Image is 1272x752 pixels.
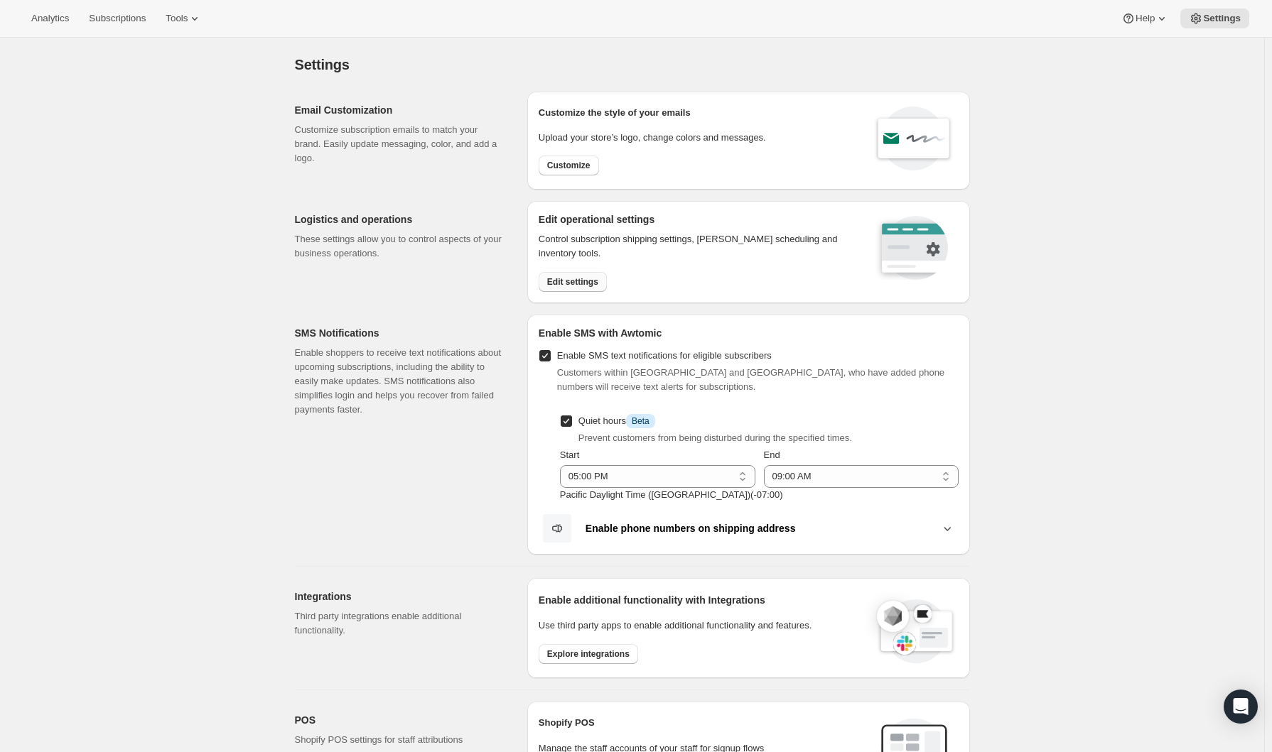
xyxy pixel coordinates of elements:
[1113,9,1177,28] button: Help
[539,593,863,607] h2: Enable additional functionality with Integrations
[539,106,691,120] p: Customize the style of your emails
[539,212,856,227] h2: Edit operational settings
[560,449,579,460] span: Start
[539,716,869,730] h2: Shopify POS
[295,589,505,604] h2: Integrations
[539,326,959,340] h2: Enable SMS with Awtomic
[764,449,780,460] span: End
[89,13,146,24] span: Subscriptions
[557,367,944,392] span: Customers within [GEOGRAPHIC_DATA] and [GEOGRAPHIC_DATA], who have added phone numbers will recei...
[295,123,505,165] p: Customize subscription emails to match your brand. Easily update messaging, color, and add a logo.
[586,523,796,534] b: Enable phone numbers on shipping address
[578,432,852,443] span: Prevent customers from being disturbed during the specified times.
[166,13,188,24] span: Tools
[295,103,505,117] h2: Email Customization
[295,609,505,638] p: Third party integrations enable additional functionality.
[295,212,505,227] h2: Logistics and operations
[31,13,69,24] span: Analytics
[1180,9,1249,28] button: Settings
[539,131,766,145] p: Upload your store’s logo, change colors and messages.
[23,9,77,28] button: Analytics
[539,272,607,292] button: Edit settings
[547,276,598,288] span: Edit settings
[539,232,856,261] p: Control subscription shipping settings, [PERSON_NAME] scheduling and inventory tools.
[539,156,599,175] button: Customize
[547,160,591,171] span: Customize
[157,9,210,28] button: Tools
[632,415,650,427] span: Beta
[1136,13,1155,24] span: Help
[295,713,505,727] h2: POS
[539,644,638,664] button: Explore integrations
[295,232,505,261] p: These settings allow you to control aspects of your business operations.
[560,488,959,502] p: Pacific Daylight Time ([GEOGRAPHIC_DATA]) ( -07 : 00 )
[295,57,350,72] span: Settings
[1224,690,1258,724] div: Open Intercom Messenger
[547,648,630,660] span: Explore integrations
[539,619,863,633] p: Use third party apps to enable additional functionality and features.
[557,350,772,361] span: Enable SMS text notifications for eligible subscribers
[539,513,959,543] button: Enable phone numbers on shipping address
[295,733,505,747] p: Shopify POS settings for staff attributions
[295,326,505,340] h2: SMS Notifications
[578,415,655,426] span: Quiet hours
[295,346,505,417] p: Enable shoppers to receive text notifications about upcoming subscriptions, including the ability...
[80,9,154,28] button: Subscriptions
[1203,13,1241,24] span: Settings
